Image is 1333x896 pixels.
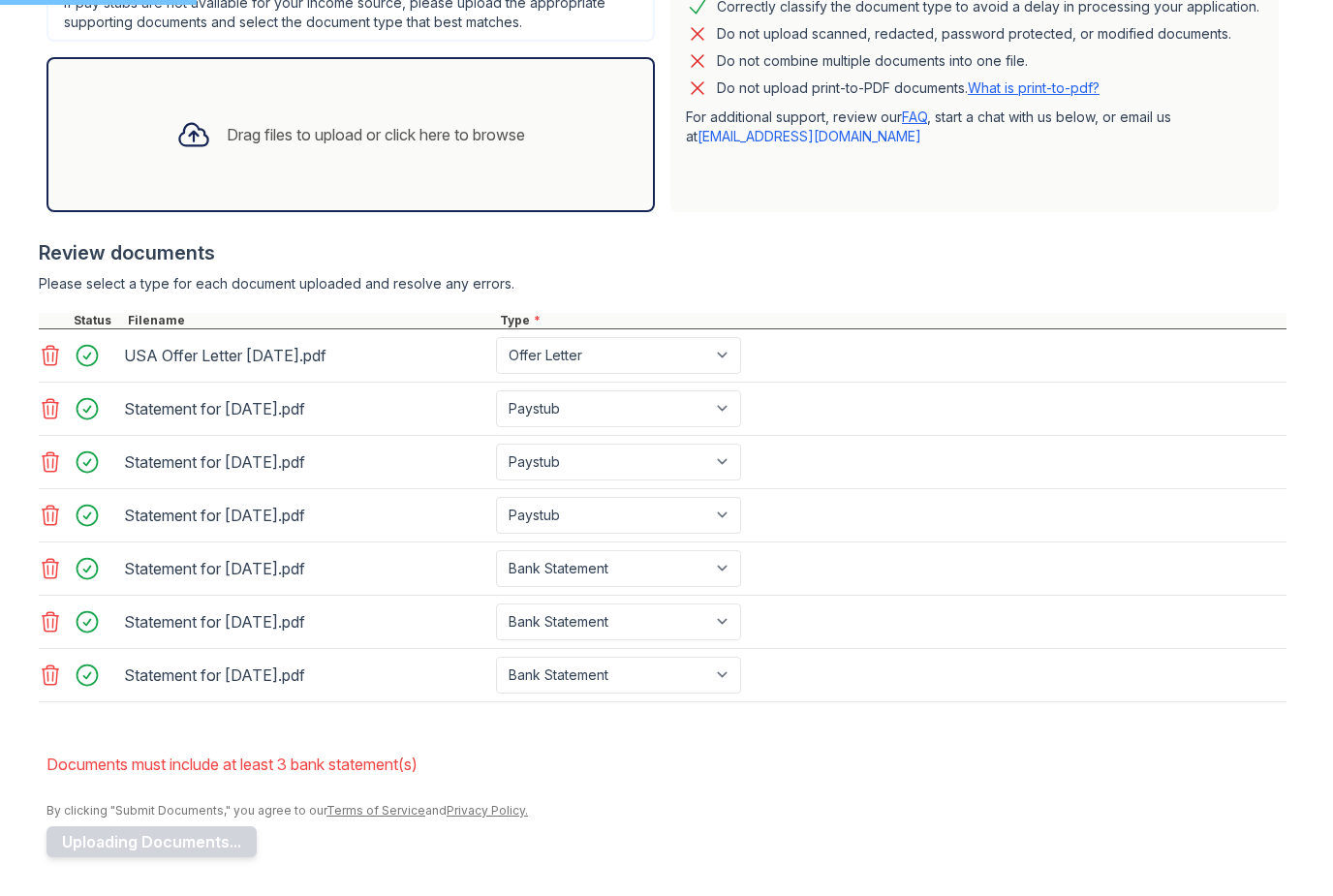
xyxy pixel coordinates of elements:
[697,128,921,144] a: [EMAIL_ADDRESS][DOMAIN_NAME]
[39,274,1286,294] div: Please select a type for each document uploaded and resolve any errors.
[227,123,525,146] div: Drag files to upload or click here to browse
[124,393,488,424] div: Statement for [DATE].pdf
[46,826,257,857] button: Uploading Documents...
[124,313,496,328] div: Filename
[46,803,1286,819] div: By clicking "Submit Documents," you agree to our and
[39,239,1286,266] div: Review documents
[496,313,1286,328] div: Type
[124,606,488,637] div: Statement for [DATE].pdf
[968,79,1100,96] a: What is print-to-pdf?
[124,553,488,584] div: Statement for [DATE].pdf
[326,803,425,818] a: Terms of Service
[124,660,488,691] div: Statement for [DATE].pdf
[902,108,927,125] a: FAQ
[717,78,1100,98] p: Do not upload print-to-PDF documents.
[124,447,488,478] div: Statement for [DATE].pdf
[717,22,1231,46] div: Do not upload scanned, redacted, password protected, or modified documents.
[70,313,124,328] div: Status
[124,340,488,371] div: USA Offer Letter [DATE].pdf
[686,108,1263,146] p: For additional support, review our , start a chat with us below, or email us at
[46,745,1286,784] li: Documents must include at least 3 bank statement(s)
[124,500,488,531] div: Statement for [DATE].pdf
[447,803,528,818] a: Privacy Policy.
[717,49,1028,73] div: Do not combine multiple documents into one file.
